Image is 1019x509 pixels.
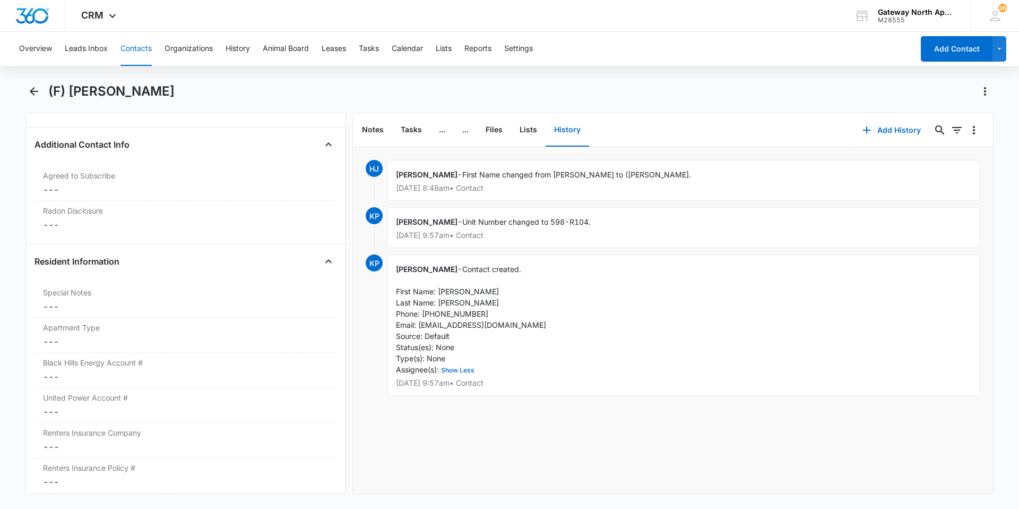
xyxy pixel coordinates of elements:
[387,254,980,396] div: -
[948,122,965,139] button: Filters
[43,440,329,453] dd: ---
[366,207,383,224] span: KP
[392,114,430,147] button: Tasks
[322,32,346,66] button: Leases
[34,166,337,201] div: Agreed to Subscribe---
[43,476,329,488] dd: ---
[998,4,1007,12] div: notifications count
[34,138,129,151] h4: Additional Contact Info
[546,114,589,147] button: History
[320,253,337,270] button: Close
[931,122,948,139] button: Search...
[320,136,337,153] button: Close
[25,83,42,100] button: Back
[43,218,329,231] dd: ---
[965,122,982,139] button: Overflow Menu
[34,458,337,493] div: Renters Insurance Policy #---
[43,357,329,368] label: Black Hills Energy Account #
[462,217,591,226] span: Unit Number changed to 598-R104.
[43,322,329,333] label: Apartment Type
[852,117,931,143] button: Add History
[120,32,152,66] button: Contacts
[81,10,103,21] span: CRM
[396,265,457,274] span: [PERSON_NAME]
[34,283,337,318] div: Special Notes---
[65,32,108,66] button: Leads Inbox
[43,205,329,216] label: Radon Disclosure
[439,367,477,374] button: Show Less
[436,32,452,66] button: Lists
[43,405,329,418] dd: ---
[464,32,491,66] button: Reports
[34,318,337,353] div: Apartment Type---
[921,36,992,62] button: Add Contact
[396,170,457,179] span: [PERSON_NAME]
[226,32,250,66] button: History
[392,32,423,66] button: Calendar
[396,232,971,239] p: [DATE] 9:57am • Contact
[43,287,329,298] label: Special Notes
[396,379,971,387] p: [DATE] 9:57am • Contact
[43,427,329,438] label: Renters Insurance Company
[34,388,337,423] div: United Power Account #---
[34,353,337,388] div: Black Hills Energy Account #---
[43,462,329,473] label: Renters Insurance Policy #
[977,83,994,100] button: Actions
[396,217,457,226] span: [PERSON_NAME]
[34,423,337,458] div: Renters Insurance Company---
[43,170,329,181] label: Agreed to Subscribe
[43,335,329,348] dd: ---
[43,300,329,313] dd: ---
[366,254,383,272] span: KP
[477,114,511,147] button: Files
[48,83,175,99] h1: (F) [PERSON_NAME]
[878,16,955,24] div: account id
[387,160,980,201] div: -
[396,184,971,192] p: [DATE] 8:48am • Contact
[462,170,691,179] span: First Name changed from [PERSON_NAME] to ([PERSON_NAME].
[43,392,329,403] label: United Power Account #
[511,114,546,147] button: Lists
[353,114,392,147] button: Notes
[34,255,119,268] h4: Resident Information
[165,32,213,66] button: Organizations
[504,32,533,66] button: Settings
[359,32,379,66] button: Tasks
[387,207,980,248] div: -
[43,370,329,383] dd: ---
[878,8,955,16] div: account name
[263,32,309,66] button: Animal Board
[430,114,454,147] button: ...
[454,114,477,147] button: ...
[34,201,337,235] div: Radon Disclosure---
[19,32,52,66] button: Overview
[366,160,383,177] span: HJ
[396,265,546,374] span: Contact created. First Name: [PERSON_NAME] Last Name: [PERSON_NAME] Phone: [PHONE_NUMBER] Email: ...
[998,4,1007,12] span: 36
[43,183,329,196] dd: ---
